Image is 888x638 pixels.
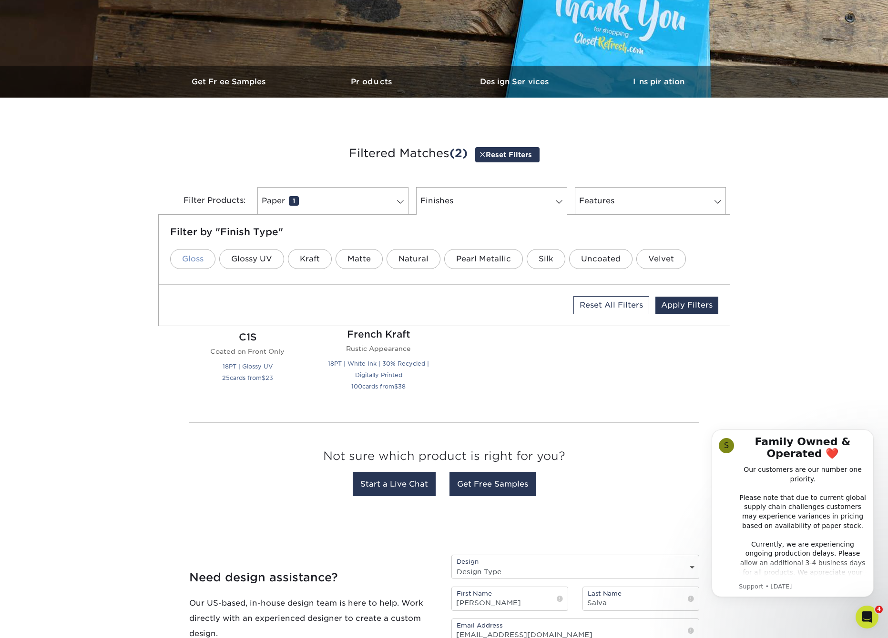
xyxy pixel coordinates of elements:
[219,249,284,269] a: Glossy UV
[416,187,567,215] a: Finishes
[394,383,398,390] span: $
[222,374,230,381] span: 25
[262,374,265,381] span: $
[170,249,215,269] a: Gloss
[222,374,273,381] small: cards from
[697,415,888,612] iframe: Intercom notifications message
[301,77,444,86] h3: Products
[527,249,565,269] a: Silk
[587,77,730,86] h3: Inspiration
[587,66,730,98] a: Inspiration
[41,167,169,176] p: Message from Support, sent 147w ago
[655,297,718,314] a: Apply Filters
[189,570,437,584] h4: Need design assistance?
[573,296,649,314] a: Reset All Filters
[289,196,299,206] span: 1
[856,606,878,628] iframe: Intercom live chat
[444,249,523,269] a: Pearl Metallic
[444,77,587,86] h3: Design Services
[398,383,406,390] span: 38
[336,249,383,269] a: Matte
[636,249,686,269] a: Velvet
[158,66,301,98] a: Get Free Samples
[257,187,408,215] a: Paper1
[325,329,433,340] h2: French Kraft
[158,77,301,86] h3: Get Free Samples
[351,383,362,390] span: 100
[325,344,433,353] p: Rustic Appearance
[575,187,726,215] a: Features
[288,249,332,269] a: Kraft
[301,66,444,98] a: Products
[475,147,540,162] a: Reset Filters
[41,50,169,246] div: Our customers are our number one priority. Please note that due to current global supply chain ch...
[328,360,429,379] small: 18PT | White Ink | 30% Recycled | Digitally Printed
[353,472,436,496] a: Start a Live Chat
[875,606,883,613] span: 4
[189,442,699,475] h3: Not sure which product is right for you?
[444,66,587,98] a: Design Services
[194,331,302,343] h2: C1S
[170,226,718,238] h5: Filter by "Finish Type"
[387,249,440,269] a: Natural
[449,472,536,496] a: Get Free Samples
[569,249,633,269] a: Uncoated
[265,374,273,381] span: 23
[223,363,273,370] small: 18PT | Glossy UV
[194,347,302,356] p: Coated on Front Only
[351,383,406,390] small: cards from
[165,132,723,176] h3: Filtered Matches
[449,146,468,160] span: (2)
[158,187,254,215] div: Filter Products:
